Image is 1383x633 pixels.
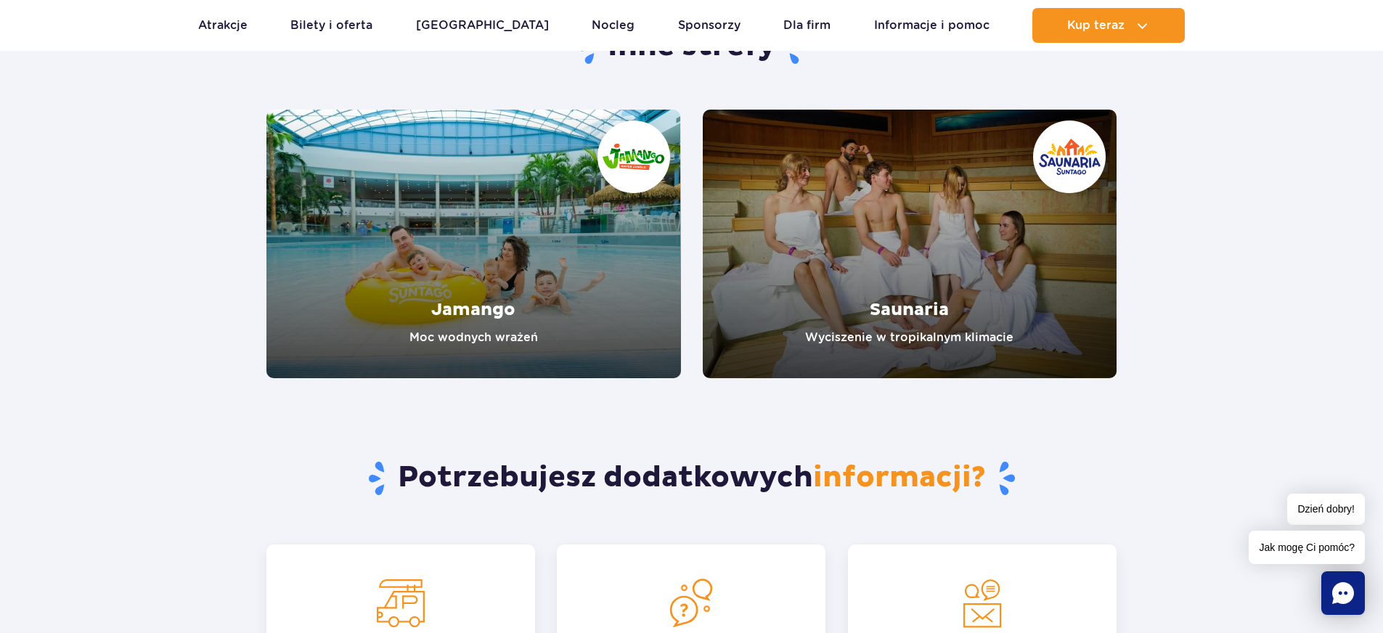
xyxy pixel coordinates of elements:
[1249,531,1365,564] span: Jak mogę Ci pomóc?
[678,8,741,43] a: Sponsorzy
[874,8,990,43] a: Informacje i pomoc
[266,110,681,378] a: Jamango
[290,8,372,43] a: Bilety i oferta
[1321,571,1365,615] div: Chat
[592,8,635,43] a: Nocleg
[1032,8,1185,43] button: Kup teraz
[416,8,549,43] a: [GEOGRAPHIC_DATA]
[198,8,248,43] a: Atrakcje
[1067,19,1125,32] span: Kup teraz
[783,8,831,43] a: Dla firm
[1287,494,1365,525] span: Dzień dobry!
[813,460,986,496] span: informacji?
[266,460,1117,497] h3: Potrzebujesz dodatkowych
[703,110,1117,378] a: Saunaria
